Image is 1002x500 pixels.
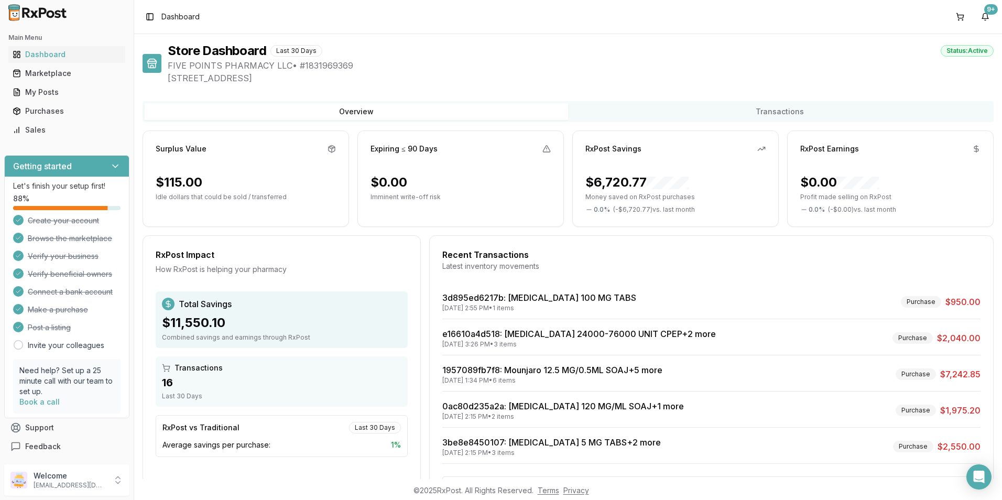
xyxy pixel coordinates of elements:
[19,365,114,397] p: Need help? Set up a 25 minute call with our team to set up.
[984,4,998,15] div: 9+
[391,440,401,450] span: 1 %
[13,125,121,135] div: Sales
[585,144,641,154] div: RxPost Savings
[8,102,125,121] a: Purchases
[13,49,121,60] div: Dashboard
[28,322,71,333] span: Post a listing
[371,174,407,191] div: $0.00
[940,404,981,417] span: $1,975.20
[162,422,239,433] div: RxPost vs Traditional
[4,437,129,456] button: Feedback
[13,87,121,97] div: My Posts
[4,122,129,138] button: Sales
[613,205,695,214] span: ( - $6,720.77 ) vs. last month
[4,103,129,119] button: Purchases
[371,144,438,154] div: Expiring ≤ 90 Days
[34,481,106,490] p: [EMAIL_ADDRESS][DOMAIN_NAME]
[371,193,551,201] p: Imminent write-off risk
[34,471,106,481] p: Welcome
[179,298,232,310] span: Total Savings
[940,368,981,381] span: $7,242.85
[442,412,684,421] div: [DATE] 2:15 PM • 2 items
[13,181,121,191] p: Let's finish your setup first!
[156,144,206,154] div: Surplus Value
[442,401,684,411] a: 0ac80d235a2a: [MEDICAL_DATA] 120 MG/ML SOAJ+1 more
[938,440,981,453] span: $2,550.00
[442,365,662,375] a: 1957089fb7f8: Mounjaro 12.5 MG/0.5ML SOAJ+5 more
[442,248,981,261] div: Recent Transactions
[8,121,125,139] a: Sales
[28,269,112,279] span: Verify beneficial owners
[563,486,589,495] a: Privacy
[25,441,61,452] span: Feedback
[442,437,661,448] a: 3be8e8450107: [MEDICAL_DATA] 5 MG TABS+2 more
[442,304,636,312] div: [DATE] 2:55 PM • 1 items
[28,251,99,262] span: Verify your business
[937,332,981,344] span: $2,040.00
[156,193,336,201] p: Idle dollars that could be sold / transferred
[8,64,125,83] a: Marketplace
[19,397,60,406] a: Book a call
[28,287,113,297] span: Connect a bank account
[585,174,689,191] div: $6,720.77
[162,314,401,331] div: $11,550.10
[800,193,981,201] p: Profit made selling on RxPost
[8,83,125,102] a: My Posts
[28,233,112,244] span: Browse the marketplace
[901,296,941,308] div: Purchase
[13,160,72,172] h3: Getting started
[161,12,200,22] span: Dashboard
[156,174,202,191] div: $115.00
[162,440,270,450] span: Average savings per purchase:
[156,248,408,261] div: RxPost Impact
[4,418,129,437] button: Support
[442,449,661,457] div: [DATE] 2:15 PM • 3 items
[538,486,559,495] a: Terms
[162,392,401,400] div: Last 30 Days
[13,193,29,204] span: 88 %
[156,264,408,275] div: How RxPost is helping your pharmacy
[161,12,200,22] nav: breadcrumb
[442,476,981,493] button: View All Transactions
[896,368,936,380] div: Purchase
[4,46,129,63] button: Dashboard
[162,333,401,342] div: Combined savings and earnings through RxPost
[585,193,766,201] p: Money saved on RxPost purchases
[800,174,879,191] div: $0.00
[4,65,129,82] button: Marketplace
[145,103,568,120] button: Overview
[8,34,125,42] h2: Main Menu
[977,8,994,25] button: 9+
[4,4,71,21] img: RxPost Logo
[13,106,121,116] div: Purchases
[8,45,125,64] a: Dashboard
[941,45,994,57] div: Status: Active
[162,375,401,390] div: 16
[28,305,88,315] span: Make a purchase
[349,422,401,433] div: Last 30 Days
[800,144,859,154] div: RxPost Earnings
[442,292,636,303] a: 3d895ed6217b: [MEDICAL_DATA] 100 MG TABS
[175,363,223,373] span: Transactions
[442,329,716,339] a: e16610a4d518: [MEDICAL_DATA] 24000-76000 UNIT CPEP+2 more
[4,84,129,101] button: My Posts
[28,340,104,351] a: Invite your colleagues
[270,45,322,57] div: Last 30 Days
[893,441,933,452] div: Purchase
[892,332,933,344] div: Purchase
[442,376,662,385] div: [DATE] 1:34 PM • 6 items
[896,405,936,416] div: Purchase
[945,296,981,308] span: $950.00
[809,205,825,214] span: 0.0 %
[13,68,121,79] div: Marketplace
[966,464,992,490] div: Open Intercom Messenger
[568,103,992,120] button: Transactions
[28,215,99,226] span: Create your account
[168,42,266,59] h1: Store Dashboard
[594,205,610,214] span: 0.0 %
[442,261,981,271] div: Latest inventory movements
[10,472,27,488] img: User avatar
[168,59,994,72] span: FIVE POINTS PHARMACY LLC • # 1831969369
[168,72,994,84] span: [STREET_ADDRESS]
[442,340,716,349] div: [DATE] 3:26 PM • 3 items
